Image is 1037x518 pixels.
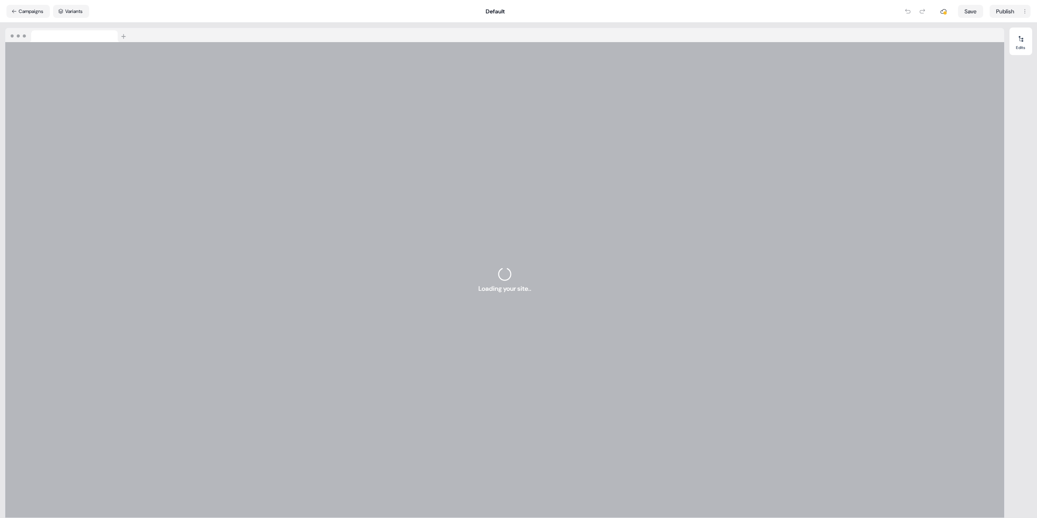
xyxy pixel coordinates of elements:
span: Loading your site.. [478,284,531,294]
button: Publish [990,5,1019,18]
button: Edits [1009,32,1032,50]
button: Variants [53,5,89,18]
button: Campaigns [6,5,50,18]
button: Save [958,5,983,18]
img: Browser topbar [5,28,130,43]
div: Default [486,7,505,15]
